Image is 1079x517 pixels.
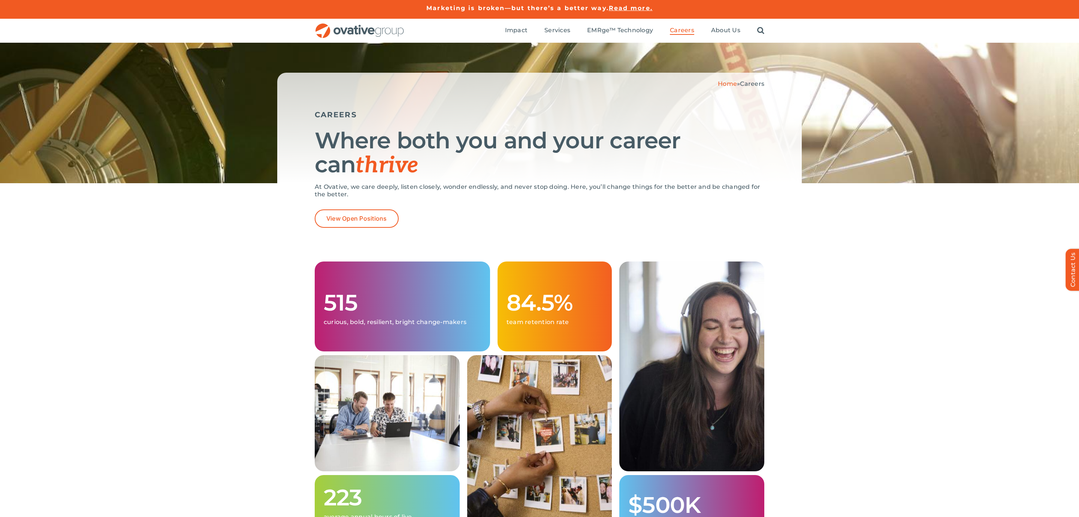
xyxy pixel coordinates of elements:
[718,80,764,87] span: »
[628,493,755,517] h1: $500K
[670,27,694,34] span: Careers
[505,27,528,34] span: Impact
[507,318,603,326] p: team retention rate
[324,318,481,326] p: curious, bold, resilient, bright change-makers
[544,27,570,34] span: Services
[505,27,528,35] a: Impact
[740,80,764,87] span: Careers
[315,129,764,178] h1: Where both you and your career can
[711,27,740,35] a: About Us
[711,27,740,34] span: About Us
[326,215,387,222] span: View Open Positions
[587,27,653,34] span: EMRge™ Technology
[505,19,764,43] nav: Menu
[609,4,653,12] a: Read more.
[757,27,764,35] a: Search
[356,152,418,179] span: thrive
[315,355,460,471] img: Careers – Grid 1
[718,80,737,87] a: Home
[426,4,609,12] a: Marketing is broken—but there’s a better way.
[315,209,399,228] a: View Open Positions
[324,291,481,315] h1: 515
[315,22,405,30] a: OG_Full_horizontal_RGB
[544,27,570,35] a: Services
[619,261,764,471] img: Careers – Grid 3
[670,27,694,35] a: Careers
[587,27,653,35] a: EMRge™ Technology
[507,291,603,315] h1: 84.5%
[315,183,764,198] p: At Ovative, we care deeply, listen closely, wonder endlessly, and never stop doing. Here, you’ll ...
[315,110,764,119] h5: CAREERS
[324,486,451,510] h1: 223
